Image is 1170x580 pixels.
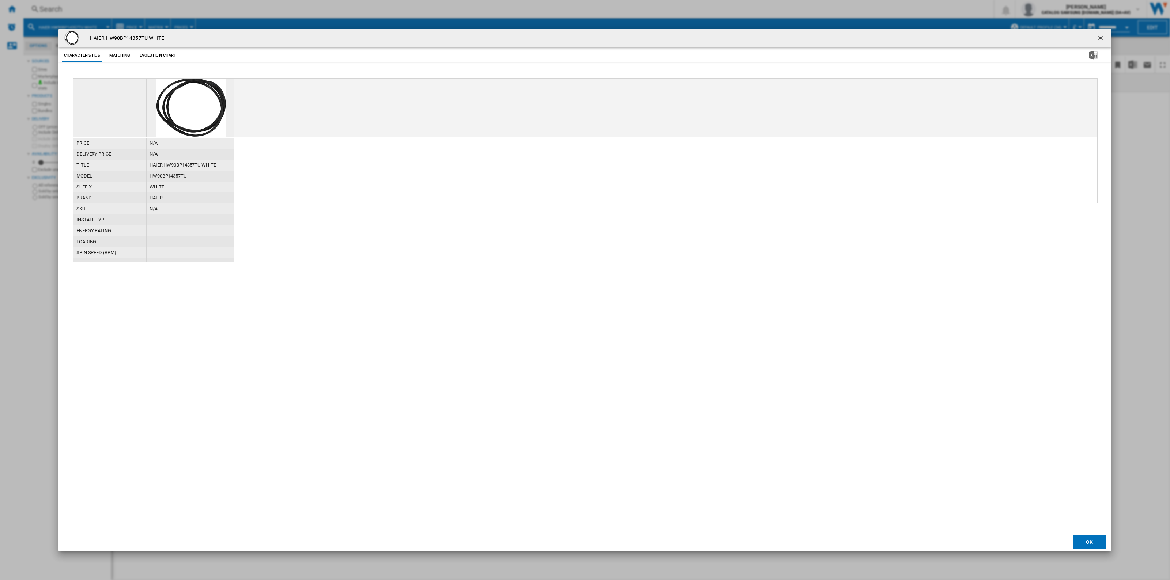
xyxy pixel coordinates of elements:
button: Matching [104,49,136,62]
div: sku [73,203,146,214]
button: Characteristics [62,49,102,62]
button: Evolution chart [138,49,178,62]
div: ENERGY RATING [73,225,146,236]
div: - [147,247,234,258]
div: - [147,225,234,236]
ng-md-icon: getI18NText('BUTTONS.CLOSE_DIALOG') [1097,34,1106,43]
md-dialog: Product popup [58,29,1111,551]
div: delivery price [73,149,146,160]
button: Download in Excel [1077,49,1110,62]
img: 51EllwpqvGL.__AC_SX300_SY300_QL70_ML2_.jpg [156,79,227,137]
div: HW90BP14357TU [147,171,234,182]
div: SPIN SPEED (RPM) [73,247,146,258]
div: title [73,160,146,171]
div: WASHING CAPACITY (KG) [73,258,146,269]
div: HAIER [147,192,234,203]
img: excel-24x24.png [1089,51,1098,60]
div: N/A [147,149,234,160]
div: price [73,138,146,149]
div: INSTALL TYPE [73,214,146,225]
button: OK [1073,535,1106,549]
div: suffix [73,182,146,192]
div: - [147,236,234,247]
div: N/A [147,203,234,214]
div: model [73,171,146,182]
button: getI18NText('BUTTONS.CLOSE_DIALOG') [1094,31,1109,45]
div: N/A [147,138,234,149]
div: LOADING [73,236,146,247]
h4: HAIER HW90BP14357TU WHITE [86,35,165,42]
div: - [147,258,234,269]
div: HAIER HW90BP14357TU WHITE [147,160,234,171]
div: brand [73,192,146,203]
img: 51EllwpqvGL.__AC_SX300_SY300_QL70_ML2_.jpg [64,31,79,45]
div: WHITE [147,182,234,192]
div: - [147,214,234,225]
